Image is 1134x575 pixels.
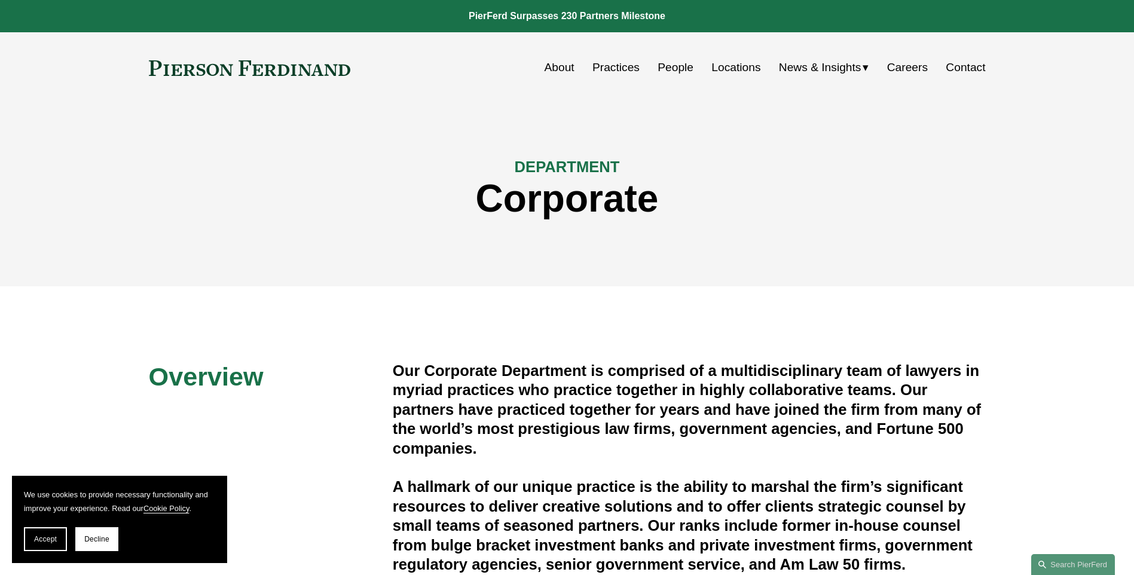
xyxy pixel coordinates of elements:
a: About [545,56,574,79]
a: Search this site [1031,554,1115,575]
span: Overview [149,362,264,391]
button: Accept [24,527,67,551]
section: Cookie banner [12,476,227,563]
a: People [658,56,693,79]
span: Accept [34,535,57,543]
a: Careers [887,56,928,79]
span: Decline [84,535,109,543]
a: Cookie Policy [143,504,189,513]
a: Practices [592,56,640,79]
h1: Corporate [149,177,986,221]
a: Locations [711,56,760,79]
span: News & Insights [779,57,861,78]
h4: A hallmark of our unique practice is the ability to marshal the firm’s significant resources to d... [393,477,986,574]
button: Decline [75,527,118,551]
p: We use cookies to provide necessary functionality and improve your experience. Read our . [24,488,215,515]
a: folder dropdown [779,56,869,79]
a: Contact [946,56,985,79]
span: DEPARTMENT [515,158,620,175]
h4: Our Corporate Department is comprised of a multidisciplinary team of lawyers in myriad practices ... [393,361,986,458]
